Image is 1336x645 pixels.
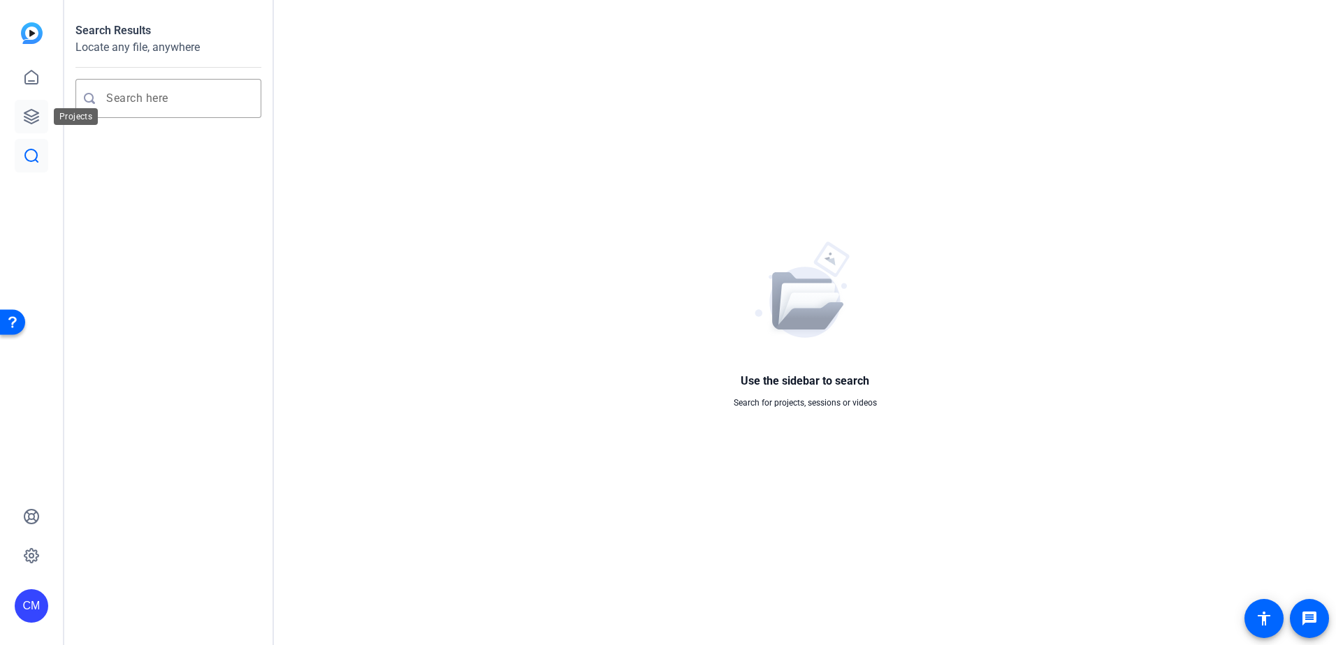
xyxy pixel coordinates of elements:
[15,589,48,623] div: CM
[106,90,250,107] mat-chip-grid: Enter search query
[21,22,43,44] img: blue-gradient.svg
[755,236,855,338] img: OpenReel Search Placeholder
[75,39,261,56] h2: Locate any file, anywhere
[106,90,245,107] input: Search here
[1301,610,1318,627] mat-icon: message
[54,108,98,125] div: Projects
[75,22,261,39] h1: Search Results
[734,396,877,409] h2: Search for projects, sessions or videos
[1256,610,1272,627] mat-icon: accessibility
[734,373,877,390] h1: Use the sidebar to search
